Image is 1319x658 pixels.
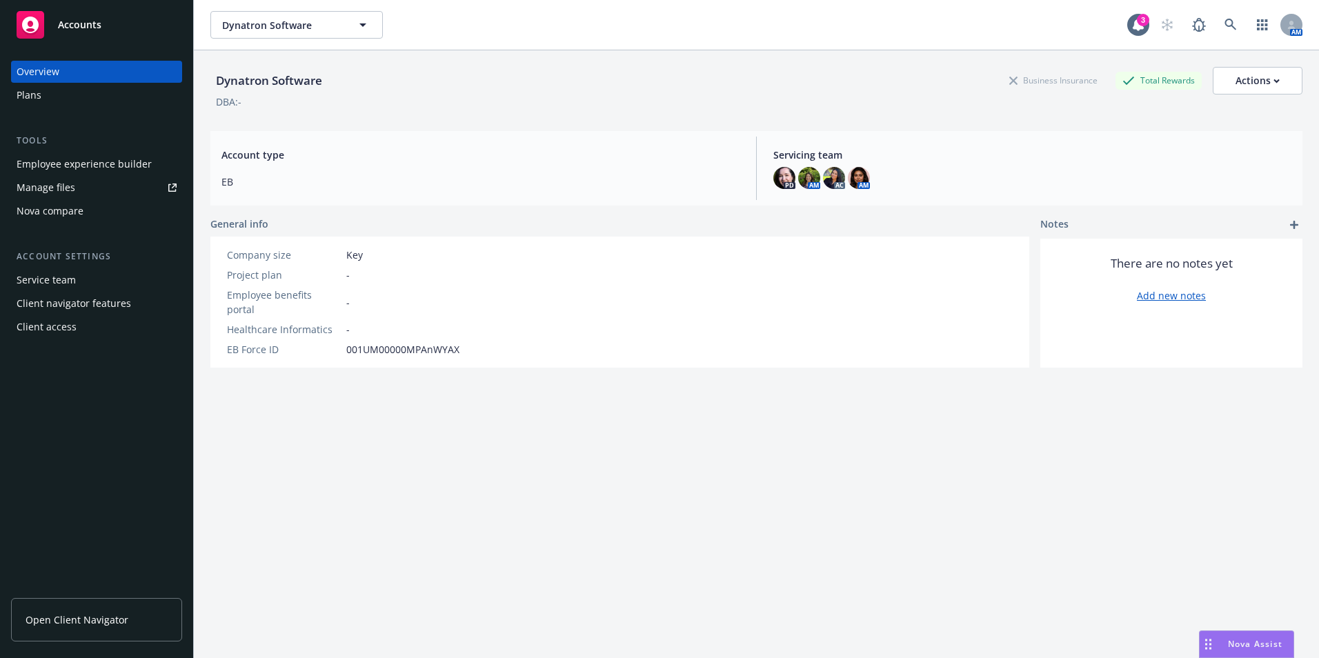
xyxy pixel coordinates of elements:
[227,268,341,282] div: Project plan
[1286,217,1302,233] a: add
[1040,217,1069,233] span: Notes
[773,167,795,189] img: photo
[26,612,128,627] span: Open Client Navigator
[346,248,363,262] span: Key
[210,11,383,39] button: Dynatron Software
[848,167,870,189] img: photo
[1153,11,1181,39] a: Start snowing
[17,269,76,291] div: Service team
[773,148,1291,162] span: Servicing team
[1185,11,1213,39] a: Report a Bug
[1002,72,1104,89] div: Business Insurance
[11,134,182,148] div: Tools
[17,177,75,199] div: Manage files
[823,167,845,189] img: photo
[221,175,740,189] span: EB
[227,322,341,337] div: Healthcare Informatics
[11,316,182,338] a: Client access
[1111,255,1233,272] span: There are no notes yet
[17,84,41,106] div: Plans
[346,268,350,282] span: -
[1213,67,1302,94] button: Actions
[1115,72,1202,89] div: Total Rewards
[1228,638,1282,650] span: Nova Assist
[1137,14,1149,26] div: 3
[11,84,182,106] a: Plans
[17,316,77,338] div: Client access
[58,19,101,30] span: Accounts
[216,94,241,109] div: DBA: -
[1199,630,1294,658] button: Nova Assist
[1249,11,1276,39] a: Switch app
[346,342,459,357] span: 001UM00000MPAnWYAX
[11,61,182,83] a: Overview
[11,6,182,44] a: Accounts
[222,18,341,32] span: Dynatron Software
[17,61,59,83] div: Overview
[1137,288,1206,303] a: Add new notes
[11,153,182,175] a: Employee experience builder
[798,167,820,189] img: photo
[210,72,328,90] div: Dynatron Software
[227,288,341,317] div: Employee benefits portal
[17,153,152,175] div: Employee experience builder
[210,217,268,231] span: General info
[346,295,350,310] span: -
[1217,11,1244,39] a: Search
[11,269,182,291] a: Service team
[227,342,341,357] div: EB Force ID
[227,248,341,262] div: Company size
[1200,631,1217,657] div: Drag to move
[11,200,182,222] a: Nova compare
[346,322,350,337] span: -
[17,292,131,315] div: Client navigator features
[11,177,182,199] a: Manage files
[1236,68,1280,94] div: Actions
[11,250,182,263] div: Account settings
[221,148,740,162] span: Account type
[11,292,182,315] a: Client navigator features
[17,200,83,222] div: Nova compare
